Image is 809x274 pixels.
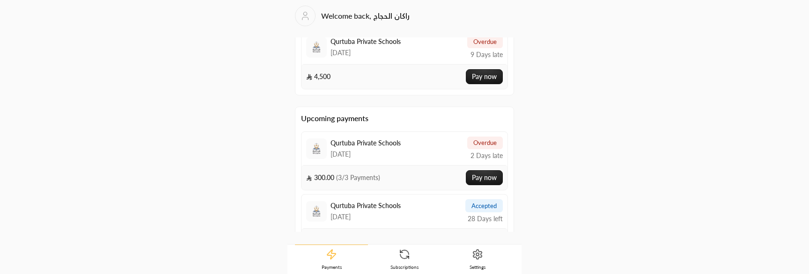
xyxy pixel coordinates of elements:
span: Qurtuba Private Schools [331,201,401,210]
a: LogoQurtuba Private Schools[DATE]accepted28 Days left [301,194,508,253]
span: [DATE] [331,150,401,159]
img: Logo [308,39,325,56]
span: Subscriptions [390,264,419,270]
span: [DATE] [331,48,401,58]
a: LogoQurtuba Private Schools[DATE]overdue9 Days late 4,500Pay now [301,30,508,89]
a: LogoQurtuba Private Schools[DATE]overdue2 Days late 300.00 (3/3 Payments)Pay now [301,131,508,190]
img: Logo [308,140,325,157]
button: Pay now [466,170,503,185]
a: Subscriptions [368,245,441,274]
span: Qurtuba Private Schools [331,138,401,148]
span: overdue [473,139,497,146]
span: Settings [470,264,485,270]
button: Pay now [466,69,503,84]
span: accepted [471,202,497,209]
span: [DATE] [331,212,401,222]
span: overdue [473,38,497,45]
span: 4,500 [306,72,331,81]
span: 9 Days late [471,50,503,59]
span: 28 Days left [468,214,503,224]
a: Payments [295,245,368,274]
h2: Welcome back, راكان الحجاج [321,10,410,22]
span: Qurtuba Private Schools [331,37,401,46]
img: Logo [308,203,325,220]
span: ( 3/3 Payments ) [336,173,380,181]
span: Payments [322,264,342,270]
a: Settings [441,245,514,274]
span: 300.00 [306,173,380,182]
span: Upcoming payments [301,113,508,124]
span: 2 Days late [471,151,503,160]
